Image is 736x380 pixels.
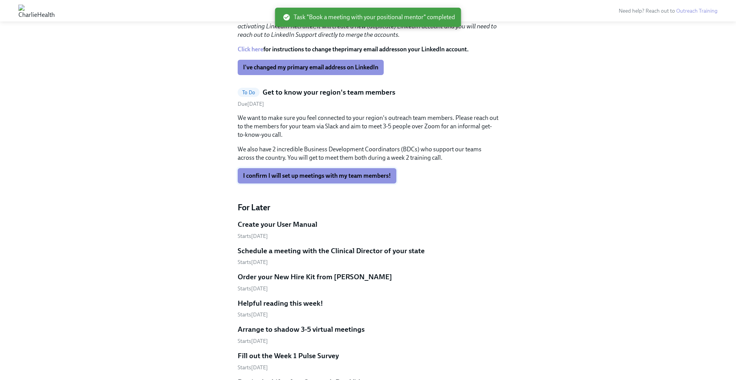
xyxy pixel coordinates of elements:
h5: Helpful reading this week! [238,298,323,308]
span: Wednesday, October 8th 2025, 10:00 am [238,285,268,292]
h5: Schedule a meeting with the Clinical Director of your state [238,246,425,256]
a: Schedule a meeting with the Clinical Director of your stateStarts[DATE] [238,246,498,266]
span: Need help? Reach out to [619,8,718,14]
h5: Fill out the Week 1 Pulse Survey [238,351,339,361]
span: I've changed my primary email address on LinkedIn [243,64,378,71]
em: Note: If you do not mark your Charlie Health email as your primary LinkedIn email before activati... [238,14,497,38]
a: Create your User ManualStarts[DATE] [238,219,498,240]
a: Helpful reading this week!Starts[DATE] [238,298,498,319]
h5: Arrange to shadow 3-5 virtual meetings [238,324,365,334]
span: Wednesday, October 8th 2025, 10:00 am [238,233,268,239]
span: Thursday, October 9th 2025, 10:00 am [238,338,268,344]
h4: For Later [238,202,498,213]
a: Click here [238,46,263,53]
span: Wednesday, October 8th 2025, 10:00 am [238,259,268,265]
span: Thursday, October 9th 2025, 10:00 am [238,311,268,318]
button: I've changed my primary email address on LinkedIn [238,60,384,75]
p: We also have 2 incredible Business Development Coordinators (BDCs) who support our teams across t... [238,145,498,162]
a: Order your New Hire Kit from [PERSON_NAME]Starts[DATE] [238,272,498,292]
a: To DoGet to know your region's team membersDue[DATE] [238,87,498,108]
button: I confirm I will set up meetings with my team members! [238,168,396,183]
h5: Create your User Manual [238,219,317,229]
a: Arrange to shadow 3-5 virtual meetingsStarts[DATE] [238,324,498,345]
h5: Get to know your region's team members [263,87,395,97]
a: Fill out the Week 1 Pulse SurveyStarts[DATE] [238,351,498,371]
p: We want to make sure you feel connected to your region's outreach team members. Please reach out ... [238,114,498,139]
strong: for instructions to change the on your LinkedIn account. [238,46,469,53]
a: Outreach Training [676,8,718,14]
img: CharlieHealth [18,5,55,17]
span: I confirm I will set up meetings with my team members! [243,172,391,180]
strong: primary email address [341,46,400,53]
h5: Order your New Hire Kit from [PERSON_NAME] [238,272,392,282]
span: Wednesday, October 8th 2025, 10:00 am [238,101,264,107]
span: Task "Book a meeting with your positional mentor" completed [283,13,455,21]
span: Thursday, October 9th 2025, 2:00 pm [238,364,268,371]
span: To Do [238,90,260,95]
